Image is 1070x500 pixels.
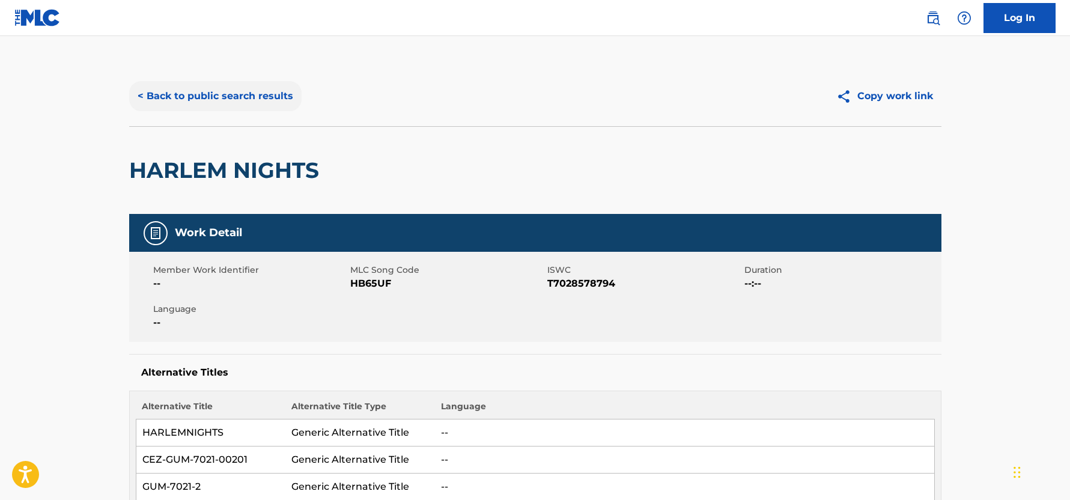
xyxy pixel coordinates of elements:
th: Language [435,400,934,419]
img: help [957,11,971,25]
iframe: Chat Widget [1010,442,1070,500]
span: MLC Song Code [350,264,544,276]
td: CEZ-GUM-7021-00201 [136,447,285,474]
button: Copy work link [828,81,941,111]
th: Alternative Title [136,400,285,419]
span: Member Work Identifier [153,264,347,276]
h2: HARLEM NIGHTS [129,157,325,184]
img: search [926,11,940,25]
div: Help [952,6,976,30]
img: Copy work link [836,89,857,104]
span: HB65UF [350,276,544,291]
span: Language [153,303,347,316]
span: --:-- [744,276,938,291]
th: Alternative Title Type [285,400,435,419]
td: -- [435,447,934,474]
td: -- [435,419,934,447]
a: Public Search [921,6,945,30]
img: Work Detail [148,226,163,240]
td: Generic Alternative Title [285,419,435,447]
button: < Back to public search results [129,81,302,111]
td: Generic Alternative Title [285,447,435,474]
img: MLC Logo [14,9,61,26]
span: T7028578794 [547,276,741,291]
span: Duration [744,264,938,276]
td: HARLEMNIGHTS [136,419,285,447]
div: Drag [1014,454,1021,490]
span: -- [153,276,347,291]
h5: Work Detail [175,226,242,240]
h5: Alternative Titles [141,367,929,379]
a: Log In [983,3,1056,33]
span: -- [153,316,347,330]
span: ISWC [547,264,741,276]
